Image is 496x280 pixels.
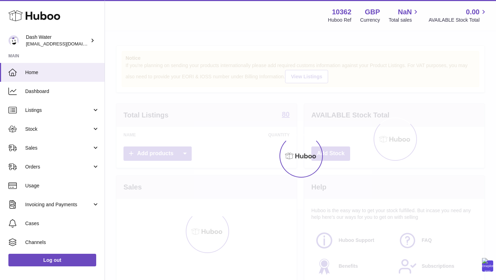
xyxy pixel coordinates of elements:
div: Currency [360,17,380,23]
span: Invoicing and Payments [25,201,92,208]
div: Dash Water [26,34,89,47]
img: bea@dash-water.com [8,35,19,46]
span: Sales [25,145,92,151]
a: Log out [8,254,96,266]
a: NaN Total sales [389,7,420,23]
span: Dashboard [25,88,99,95]
span: AVAILABLE Stock Total [428,17,488,23]
span: 0.00 [466,7,480,17]
span: Channels [25,239,99,246]
span: Listings [25,107,92,114]
span: Stock [25,126,92,132]
strong: GBP [365,7,380,17]
span: Orders [25,164,92,170]
a: 0.00 AVAILABLE Stock Total [428,7,488,23]
div: Huboo Ref [328,17,352,23]
span: Usage [25,182,99,189]
strong: 10362 [332,7,352,17]
span: NaN [398,7,412,17]
span: Total sales [389,17,420,23]
span: [EMAIL_ADDRESS][DOMAIN_NAME] [26,41,103,46]
span: Home [25,69,99,76]
span: Cases [25,220,99,227]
